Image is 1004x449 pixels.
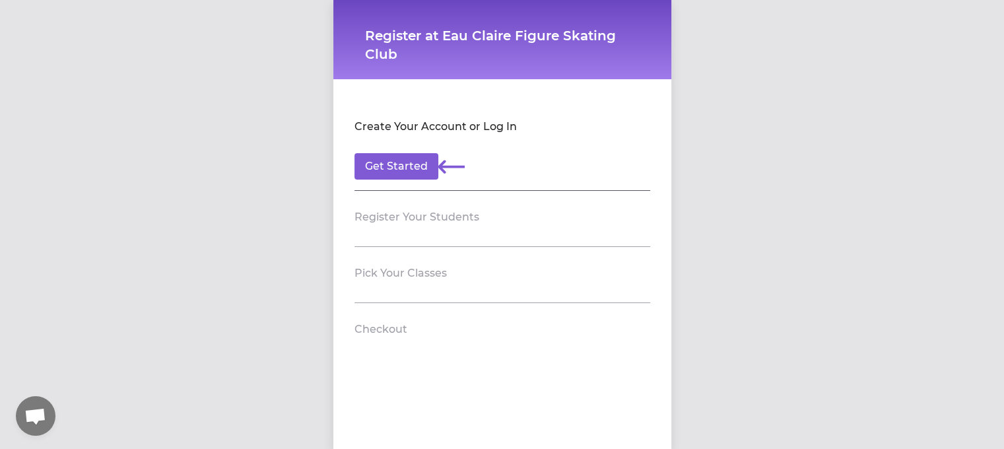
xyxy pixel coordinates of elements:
h2: Register Your Students [354,209,479,225]
h2: Create Your Account or Log In [354,119,517,135]
button: Get Started [354,153,438,180]
h2: Pick Your Classes [354,265,447,281]
a: Open chat [16,396,55,436]
h1: Register at Eau Claire Figure Skating Club [365,26,640,63]
h2: Checkout [354,322,407,337]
